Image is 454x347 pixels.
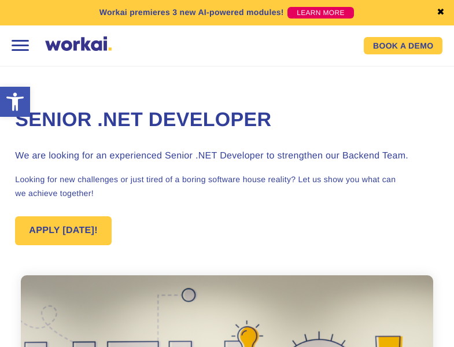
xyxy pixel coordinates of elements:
[99,6,284,19] p: Workai premieres 3 new AI-powered modules!
[15,149,438,163] h3: We are looking for an experienced Senior .NET Developer to strengthen our Backend Team.
[287,7,354,19] a: LEARN MORE
[437,8,445,17] a: ✖
[364,37,442,54] a: BOOK A DEMO
[15,172,438,200] p: Looking for new challenges or just tired of a boring software house reality? Let us show you what...
[15,107,438,134] h1: Senior .NET Developer
[15,216,112,245] a: APPLY [DATE]!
